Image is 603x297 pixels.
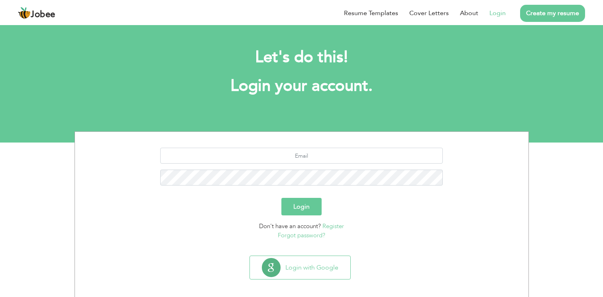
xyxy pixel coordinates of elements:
a: Cover Letters [409,8,449,18]
button: Login [281,198,322,215]
a: Resume Templates [344,8,398,18]
a: About [460,8,478,18]
h2: Let's do this! [86,47,517,68]
img: jobee.io [18,7,31,20]
input: Email [160,148,443,164]
button: Login with Google [250,256,350,279]
span: Don't have an account? [259,222,321,230]
a: Forgot password? [278,231,325,239]
a: Register [322,222,344,230]
h1: Login your account. [86,76,517,96]
a: Create my resume [520,5,585,22]
span: Jobee [31,10,55,19]
a: Jobee [18,7,55,20]
a: Login [489,8,506,18]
